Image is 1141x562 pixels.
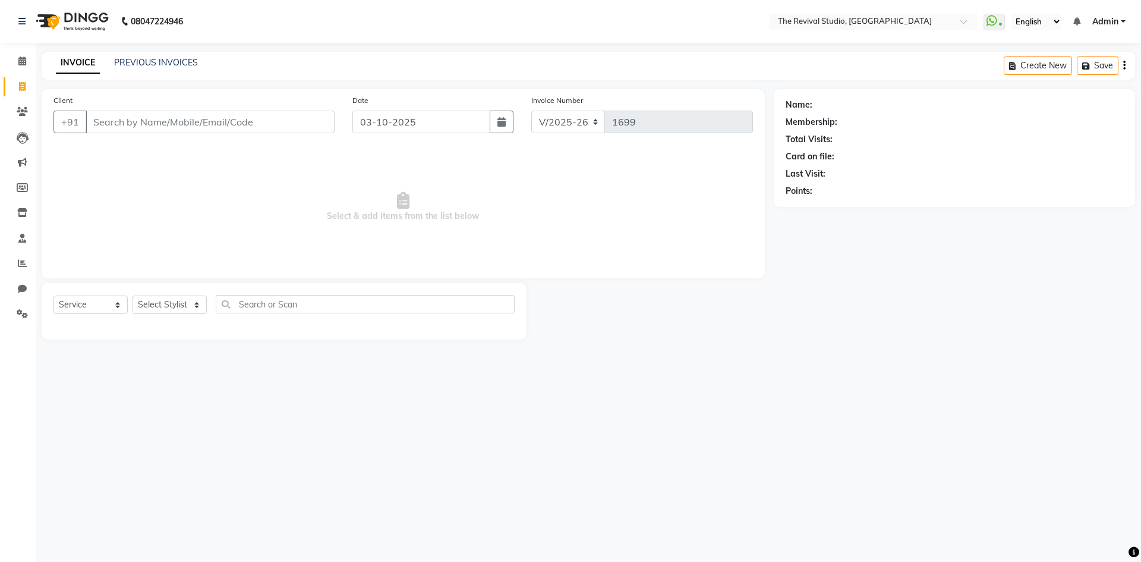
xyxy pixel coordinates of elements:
a: INVOICE [56,52,100,74]
label: Date [352,95,368,106]
img: logo [30,5,112,38]
label: Client [53,95,73,106]
input: Search by Name/Mobile/Email/Code [86,111,335,133]
button: +91 [53,111,87,133]
span: Admin [1092,15,1118,28]
button: Save [1077,56,1118,75]
button: Create New [1004,56,1072,75]
div: Card on file: [786,150,834,163]
div: Name: [786,99,812,111]
a: PREVIOUS INVOICES [114,57,198,68]
b: 08047224946 [131,5,183,38]
div: Points: [786,185,812,197]
label: Invoice Number [531,95,583,106]
div: Total Visits: [786,133,833,146]
div: Last Visit: [786,168,825,180]
input: Search or Scan [216,295,515,313]
span: Select & add items from the list below [53,147,753,266]
div: Membership: [786,116,837,128]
